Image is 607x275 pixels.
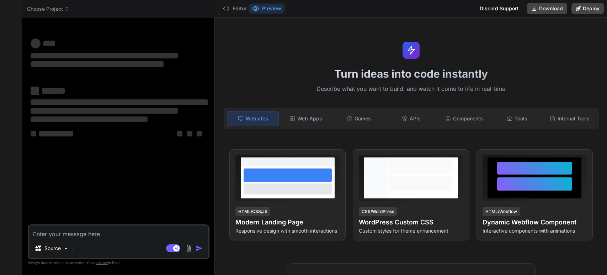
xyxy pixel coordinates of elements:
span: ‌ [197,131,202,136]
span: ‌ [31,61,164,67]
span: ‌ [31,38,41,48]
div: Websites [227,111,279,126]
p: Always double-check its answers. Your in Bind [28,259,209,266]
div: CSS/WordPress [359,207,397,216]
button: Download [527,3,567,14]
h4: WordPress Custom CSS [359,217,463,227]
span: ‌ [31,131,36,136]
p: Source [44,245,61,252]
button: Deploy [571,3,604,14]
p: Describe what you want to build, and watch it come to life in real-time [219,84,603,94]
span: ‌ [31,108,178,114]
div: Tools [491,111,542,126]
span: ‌ [187,131,192,136]
button: Editor [220,4,249,14]
h4: Dynamic Webflow Component [483,217,587,227]
span: privacy [95,260,108,265]
span: ‌ [43,41,55,46]
img: attachment [185,244,193,253]
span: ‌ [39,131,73,136]
span: ‌ [31,116,148,122]
h4: Modern Landing Page [235,217,340,227]
div: Discord Support [475,3,523,14]
span: ‌ [31,53,178,58]
img: icon [196,245,203,252]
div: Web Apps [280,111,331,126]
img: Pick Models [63,245,69,251]
div: Games [333,111,384,126]
div: APIs [386,111,437,126]
p: Interactive components with animations [483,227,587,234]
span: ‌ [42,88,65,94]
span: ‌ [31,99,208,105]
button: Preview [249,4,284,14]
h1: Turn ideas into code instantly [219,67,603,80]
span: ‌ [177,131,182,136]
p: Responsive design with smooth interactions [235,227,340,234]
div: Components [438,111,490,126]
span: Choose Project [27,5,69,12]
div: HTML/CSS/JS [235,207,270,216]
div: HTML/Webflow [483,207,520,216]
div: Internal Tools [544,111,595,126]
span: ‌ [31,87,39,95]
p: Custom styles for theme enhancement [359,227,463,234]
